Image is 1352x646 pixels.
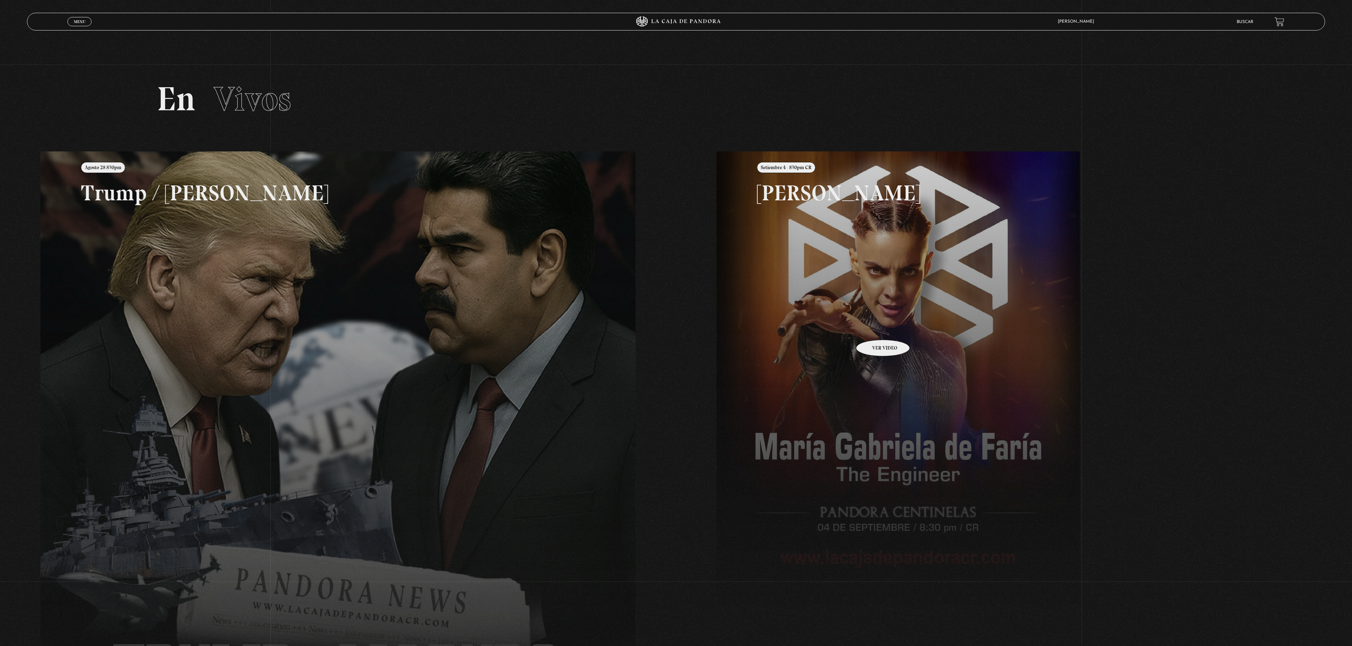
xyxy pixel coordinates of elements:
span: Vivos [214,79,291,119]
span: [PERSON_NAME] [1054,20,1101,24]
h2: En [157,82,1195,116]
a: Buscar [1237,20,1253,24]
span: Cerrar [71,26,88,30]
span: Menu [74,20,86,24]
a: View your shopping cart [1275,17,1284,27]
